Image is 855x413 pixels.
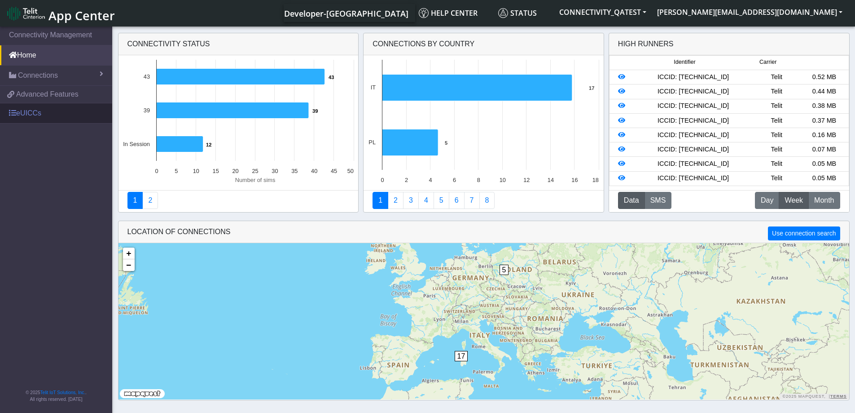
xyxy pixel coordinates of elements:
[329,75,334,80] text: 43
[347,168,353,174] text: 50
[753,72,800,82] div: Telit
[284,4,408,22] a: Your current platform instance
[142,192,158,209] a: Deployment status
[212,168,219,174] text: 15
[455,351,468,361] span: 17
[453,177,456,183] text: 6
[477,177,480,183] text: 8
[464,192,480,209] a: Zero Session
[634,145,753,155] div: ICCID: [TECHNICAL_ID]
[589,85,594,91] text: 17
[405,177,408,183] text: 2
[123,259,135,271] a: Zoom out
[753,101,800,111] div: Telit
[415,4,495,22] a: Help center
[800,87,848,97] div: 0.44 MB
[371,84,376,91] text: IT
[312,108,318,114] text: 39
[785,195,803,206] span: Week
[548,177,554,183] text: 14
[479,192,495,209] a: Not Connected for 30 days
[284,8,408,19] span: Developer-[GEOGRAPHIC_DATA]
[753,173,800,183] div: Telit
[800,130,848,140] div: 0.16 MB
[800,159,848,169] div: 0.05 MB
[592,177,599,183] text: 18
[634,101,753,111] div: ICCID: [TECHNICAL_ID]
[403,192,419,209] a: Usage per Country
[634,173,753,183] div: ICCID: [TECHNICAL_ID]
[445,140,447,146] text: 5
[429,177,432,183] text: 4
[753,116,800,126] div: Telit
[364,33,604,55] div: Connections By Country
[753,145,800,155] div: Telit
[759,58,776,67] span: Carrier
[127,192,143,209] a: Connectivity status
[800,72,848,82] div: 0.52 MB
[634,72,753,82] div: ICCID: [TECHNICAL_ID]
[571,177,578,183] text: 16
[235,177,275,183] text: Number of sims
[419,8,478,18] span: Help center
[419,8,429,18] img: knowledge.svg
[252,168,258,174] text: 25
[755,192,779,209] button: Day
[155,168,158,174] text: 0
[495,4,554,22] a: Status
[127,192,350,209] nav: Summary paging
[753,159,800,169] div: Telit
[800,116,848,126] div: 0.37 MB
[753,87,800,97] div: Telit
[7,4,114,23] a: App Center
[618,39,674,49] div: High Runners
[634,159,753,169] div: ICCID: [TECHNICAL_ID]
[206,142,211,147] text: 12
[143,107,149,114] text: 39
[761,195,773,206] span: Day
[18,70,58,81] span: Connections
[193,168,199,174] text: 10
[652,4,848,20] button: [PERSON_NAME][EMAIL_ADDRESS][DOMAIN_NAME]
[498,8,508,18] img: status.svg
[388,192,403,209] a: Carrier
[118,33,359,55] div: Connectivity status
[618,192,645,209] button: Data
[434,192,449,209] a: Usage by Carrier
[123,248,135,259] a: Zoom in
[381,177,384,183] text: 0
[780,394,849,400] div: ©2025 MapQuest, |
[373,192,595,209] nav: Summary paging
[123,141,150,147] text: In Session
[779,192,809,209] button: Week
[814,195,834,206] span: Month
[291,168,298,174] text: 35
[808,192,840,209] button: Month
[418,192,434,209] a: Connections By Carrier
[768,226,840,240] button: Use connection search
[523,177,530,183] text: 12
[800,173,848,183] div: 0.05 MB
[498,8,537,18] span: Status
[634,87,753,97] div: ICCID: [TECHNICAL_ID]
[753,130,800,140] div: Telit
[143,73,149,80] text: 43
[634,130,753,140] div: ICCID: [TECHNICAL_ID]
[311,168,317,174] text: 40
[272,168,278,174] text: 30
[500,265,509,275] span: 5
[500,177,506,183] text: 10
[674,58,695,67] span: Identifier
[7,6,45,21] img: logo-telit-cinterion-gw-new.png
[634,116,753,126] div: ICCID: [TECHNICAL_ID]
[232,168,238,174] text: 20
[16,89,79,100] span: Advanced Features
[554,4,652,20] button: CONNECTIVITY_QATEST
[330,168,337,174] text: 45
[800,145,848,155] div: 0.07 MB
[40,390,85,395] a: Telit IoT Solutions, Inc.
[830,394,847,399] a: Terms
[449,192,465,209] a: 14 Days Trend
[373,192,388,209] a: Connections By Country
[800,101,848,111] div: 0.38 MB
